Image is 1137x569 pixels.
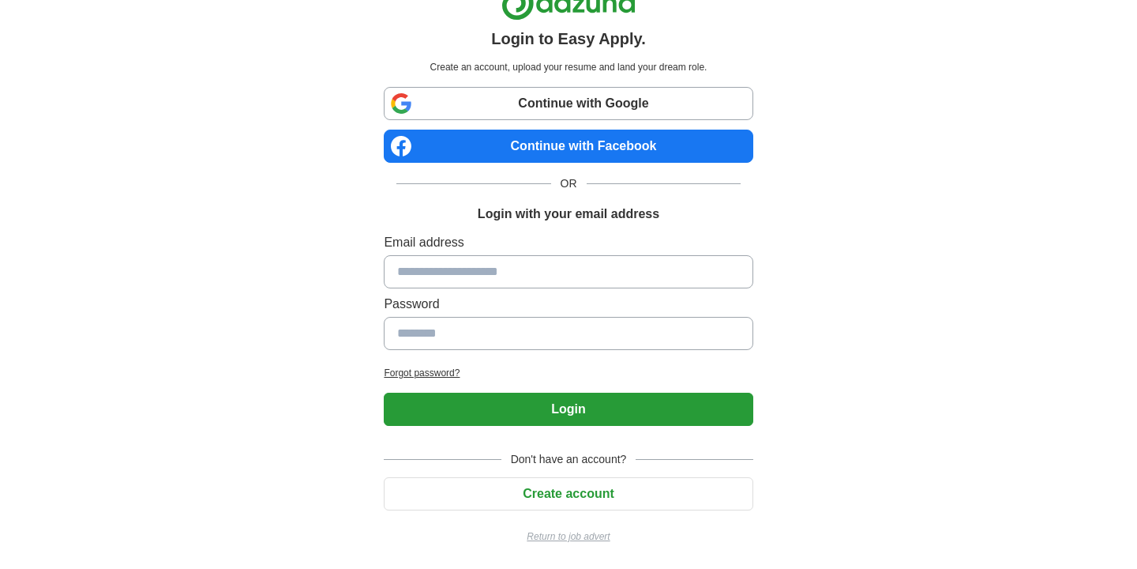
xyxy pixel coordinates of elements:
button: Login [384,393,752,426]
button: Create account [384,477,752,511]
label: Password [384,295,752,314]
label: Email address [384,233,752,252]
a: Return to job advert [384,529,752,544]
span: OR [551,175,587,192]
a: Continue with Facebook [384,130,752,163]
a: Forgot password? [384,366,752,380]
a: Continue with Google [384,87,752,120]
h1: Login to Easy Apply. [491,27,646,51]
h1: Login with your email address [478,205,659,224]
a: Create account [384,487,752,500]
span: Don't have an account? [501,451,636,468]
p: Create an account, upload your resume and land your dream role. [387,60,749,74]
